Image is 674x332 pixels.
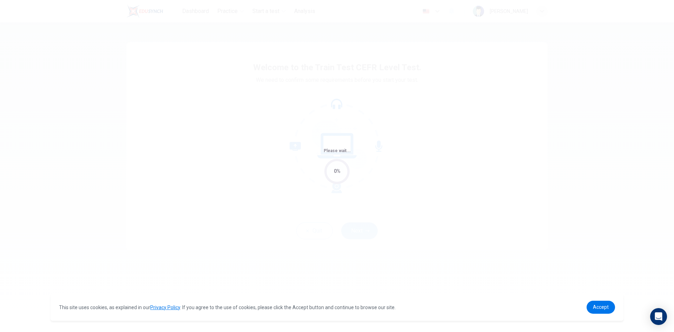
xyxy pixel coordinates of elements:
[334,167,341,175] div: 0%
[150,305,180,310] a: Privacy Policy
[650,308,667,325] div: Open Intercom Messenger
[324,148,351,153] span: Please wait...
[593,304,609,310] span: Accept
[51,294,623,321] div: cookieconsent
[587,301,615,314] a: dismiss cookie message
[59,305,396,310] span: This site uses cookies, as explained in our . If you agree to the use of cookies, please click th...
